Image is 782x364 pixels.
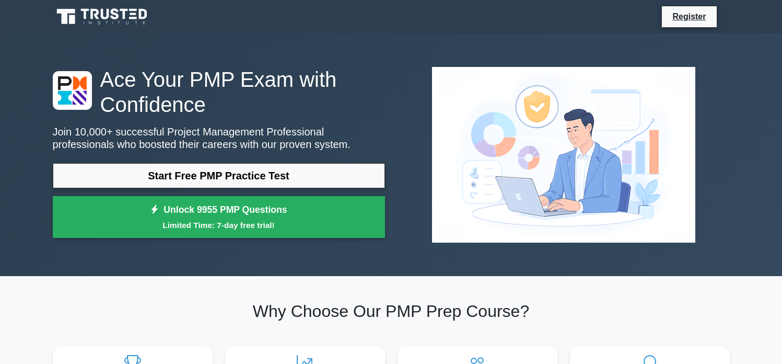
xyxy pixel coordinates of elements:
[53,163,385,188] a: Start Free PMP Practice Test
[424,59,704,251] img: Project Management Professional Preview
[53,301,730,321] h2: Why Choose Our PMP Prep Course?
[666,10,712,23] a: Register
[53,196,385,238] a: Unlock 9955 PMP QuestionsLimited Time: 7-day free trial!
[53,126,385,151] p: Join 10,000+ successful Project Management Professional professionals who boosted their careers w...
[53,67,385,117] h1: Ace Your PMP Exam with Confidence
[66,219,372,231] small: Limited Time: 7-day free trial!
